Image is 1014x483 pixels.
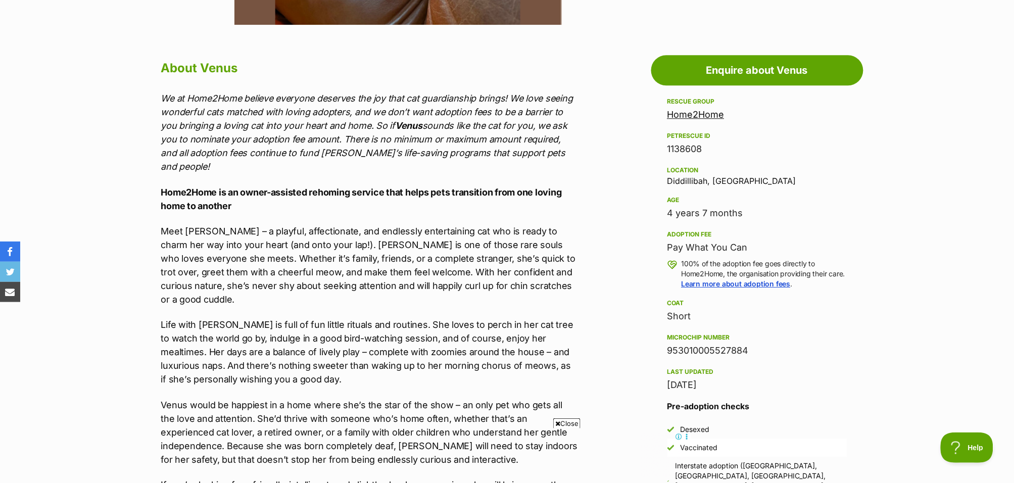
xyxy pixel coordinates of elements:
[651,55,863,85] a: Enquire about Venus
[667,426,674,433] img: Yes
[667,299,847,307] div: Coat
[667,98,847,106] div: Rescue group
[667,344,847,358] div: 953010005527884
[667,400,847,412] h3: Pre-adoption checks
[667,368,847,376] div: Last updated
[667,240,847,255] div: Pay What You Can
[667,196,847,204] div: Age
[667,333,847,342] div: Microchip number
[681,424,710,434] div: Desexed
[681,443,718,453] div: Vaccinated
[941,432,994,463] iframe: Help Scout Beacon - Open
[667,230,847,238] div: Adoption fee
[682,279,791,288] a: Learn more about adoption fees
[667,132,847,140] div: PetRescue ID
[323,432,691,478] iframe: Advertisement
[553,418,581,428] span: Close
[667,309,847,323] div: Short
[667,142,847,156] div: 1138608
[395,120,422,131] b: Venus
[667,109,725,120] a: Home2Home
[667,164,847,185] div: Diddillibah, [GEOGRAPHIC_DATA]
[667,378,847,392] div: [DATE]
[161,398,578,466] p: Venus would be happiest in a home where she’s the star of the show – an only pet who gets all the...
[667,206,847,220] div: 4 years 7 months
[682,259,847,289] p: 100% of the adoption fee goes directly to Home2Home, the organisation providing their care. .
[667,166,847,174] div: Location
[161,224,578,306] p: Meet [PERSON_NAME] – a playful, affectionate, and endlessly entertaining cat who is ready to char...
[161,318,578,386] p: Life with [PERSON_NAME] is full of fun little rituals and routines. She loves to perch in her cat...
[161,93,573,172] i: We at Home2Home believe everyone deserves the joy that cat guardianship brings! We love seeing wo...
[161,187,562,211] b: Home2Home is an owner-assisted rehoming service that helps pets transition from one loving home t...
[161,57,578,79] h2: About Venus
